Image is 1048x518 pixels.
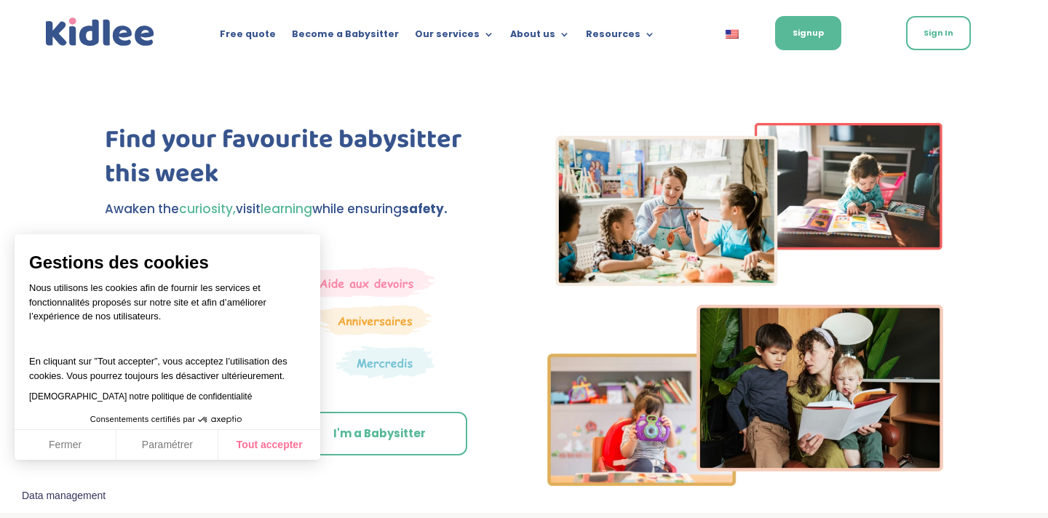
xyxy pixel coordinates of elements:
[298,267,435,298] img: weekends
[402,200,448,218] strong: safety.
[415,29,494,45] a: Our services
[15,430,116,461] button: Fermer
[83,410,252,429] button: Consentements certifiés par
[179,200,236,218] span: curiosity,
[105,123,501,199] h1: Find your favourite babysitter this week
[292,412,467,455] a: I'm a Babysitter
[547,473,943,490] picture: Imgs-2
[336,346,434,379] img: Thematics
[726,30,739,39] img: English
[906,16,971,50] a: Sign In
[510,29,570,45] a: About us
[261,200,312,218] span: learning
[105,199,501,220] p: Awaken the visit while ensuring
[116,430,218,461] button: Paramétrer
[318,305,432,335] img: Birthday
[586,29,655,45] a: Resources
[29,252,306,274] span: Gestions des cookies
[90,415,195,423] span: Consentements certifiés par
[42,15,158,50] img: logo_kidlee_blue
[218,430,320,461] button: Tout accepter
[29,391,252,402] a: [DEMOGRAPHIC_DATA] notre politique de confidentialité
[29,281,306,333] p: Nous utilisons les cookies afin de fournir les services et fonctionnalités proposés sur notre sit...
[198,398,242,442] svg: Axeptio
[42,15,158,50] a: Kidlee Logo
[13,481,114,511] button: Fermer le widget sans consentement
[220,29,276,45] a: Free quote
[292,29,399,45] a: Become a Babysitter
[775,16,841,50] a: Signup
[22,490,106,503] span: Data management
[29,340,306,383] p: En cliquant sur ”Tout accepter”, vous acceptez l’utilisation des cookies. Vous pourrez toujours l...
